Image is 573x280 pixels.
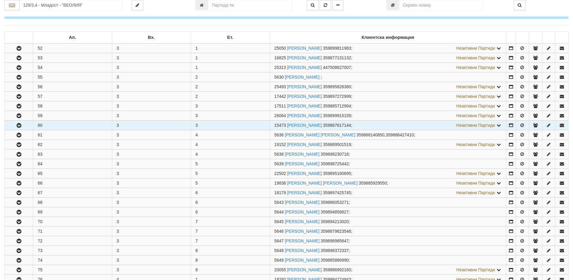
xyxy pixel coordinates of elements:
td: 3 [112,140,191,149]
a: [PERSON_NAME] [287,190,322,195]
b: Ап. [69,35,76,40]
td: ; [270,265,506,275]
a: [PERSON_NAME] [PERSON_NAME] [287,181,358,185]
td: 59 [33,111,112,120]
td: ; [270,82,506,92]
span: 359899915159 [323,113,351,118]
td: ; [270,188,506,198]
span: 359897425745 [323,190,351,195]
span: Партида № [274,248,284,253]
span: 359889501519 [323,142,351,147]
a: [PERSON_NAME] [287,94,322,99]
span: Партида № [274,219,284,224]
b: Вх. [148,35,155,40]
span: 3 [196,104,198,108]
span: Партида № [274,190,286,195]
td: 66 [33,179,112,188]
span: 359885886990 [321,258,349,263]
a: [PERSON_NAME] [285,219,319,224]
td: : No sort applied, sorting is disabled [506,32,516,44]
span: 8 [196,258,198,263]
td: ; [270,130,506,140]
td: 3 [112,246,191,255]
td: 57 [33,92,112,101]
td: Клиентска информация: No sort applied, sorting is disabled [270,32,506,44]
a: [PERSON_NAME] [287,104,322,108]
a: [PERSON_NAME] [285,161,319,166]
td: ; [270,121,506,130]
span: Неактивни Партиди [456,171,495,176]
td: Вх.: No sort applied, sorting is disabled [112,32,191,44]
span: Партида № [274,104,286,108]
td: 62 [33,140,112,149]
span: Партида № [274,171,286,176]
span: 1 [196,55,198,60]
span: 359877131132 [323,55,351,60]
span: Неактивни Партиди [456,142,495,147]
td: 3 [112,159,191,169]
span: 2 [196,94,198,99]
span: 359887617144 [323,123,351,128]
span: Партида № [274,229,284,234]
span: Неактивни Партиди [456,55,495,60]
span: 359895828380 [323,84,351,89]
span: 359898372337 [321,248,349,253]
td: ; [270,179,506,188]
a: [PERSON_NAME] [287,46,322,51]
a: [PERSON_NAME] [285,200,319,205]
span: Неактивни Партиди [456,190,495,195]
span: Неактивни Партиди [456,267,495,272]
span: 3 [196,123,198,128]
span: Неактивни Партиди [456,181,495,185]
td: 3 [112,82,191,92]
td: ; [270,73,506,82]
a: [PERSON_NAME] [285,210,319,214]
td: 69 [33,207,112,217]
a: [PERSON_NAME] [285,152,319,157]
td: 72 [33,236,112,246]
td: 3 [112,63,191,72]
span: 359897272999 [323,94,351,99]
span: Неактивни Партиди [456,94,495,99]
a: [PERSON_NAME] [PERSON_NAME] [285,132,355,137]
td: 3 [112,265,191,275]
span: Партида № [274,94,286,99]
a: [PERSON_NAME] [285,258,319,263]
span: Партида № [274,123,286,128]
span: Партида № [274,46,286,51]
td: ; [270,150,506,159]
a: [PERSON_NAME] [287,142,322,147]
span: 1 [196,46,198,51]
td: ; [270,111,506,120]
a: [PERSON_NAME] [287,84,322,89]
a: [PERSON_NAME] [287,123,322,128]
td: ; [270,236,506,246]
span: 359894213020 [321,219,349,224]
span: 359885929550 [359,181,387,185]
td: 60 [33,121,112,130]
td: 3 [112,73,191,82]
td: : No sort applied, sorting is disabled [5,32,33,44]
span: 447508627007 [323,65,351,70]
b: Ет. [227,35,233,40]
span: Партида № [274,84,286,89]
span: 5 [196,171,198,176]
td: : No sort applied, sorting is disabled [555,32,568,44]
span: 1 [196,65,198,70]
span: 4 [196,132,198,137]
td: 71 [33,227,112,236]
td: : No sort applied, sorting is disabled [542,32,555,44]
td: ; [270,63,506,72]
td: 56 [33,82,112,92]
td: ; [270,227,506,236]
a: [PERSON_NAME] [287,113,322,118]
span: Партида № [274,55,286,60]
span: 359894858827 [321,210,349,214]
td: 3 [112,101,191,111]
a: [PERSON_NAME] [287,65,322,70]
span: Партида № [274,75,284,79]
span: 359886992160 [323,267,351,272]
td: 67 [33,188,112,198]
span: Неактивни Партиди [456,113,495,118]
a: [PERSON_NAME] [285,75,319,79]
